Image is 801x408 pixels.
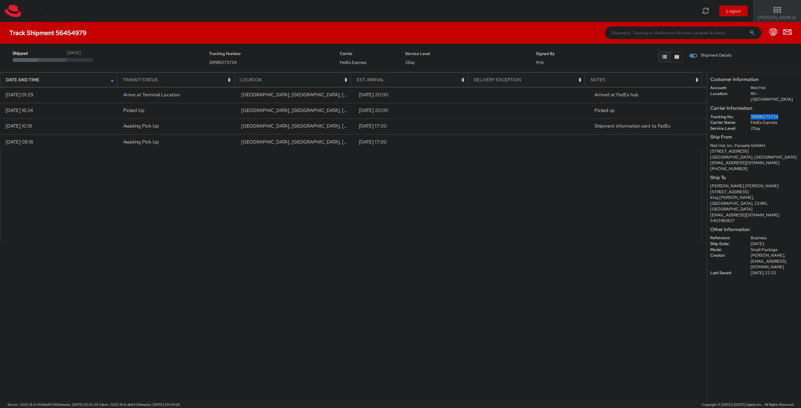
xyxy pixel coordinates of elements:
dt: Service Level: [706,126,746,132]
h5: Signed By [536,52,592,56]
span: RALEIGH, NC, US [241,139,390,145]
div: [PHONE_NUMBER] [710,166,798,172]
span: [PERSON_NAME], [751,253,785,258]
img: rh-logistics-00dfa346123c4ec078e1.svg [5,5,90,17]
dt: Ship Date: [706,241,746,247]
div: [STREET_ADDRESS] [710,149,798,154]
div: Date and Time [6,77,115,83]
span: ▼ [793,15,797,20]
span: Awaiting Pick-Up [123,139,159,145]
div: Location [240,77,349,83]
dt: Location: [706,91,746,97]
h4: Track Shipment 56454979 [9,29,87,36]
div: [DATE] [67,50,81,56]
span: Server: 2025.16.0-9544af67660 [8,402,98,407]
div: 5403180827 [710,218,798,224]
h5: Carrier [340,52,396,56]
span: 2Day [405,60,415,65]
h5: Ship From [710,134,798,140]
span: Picked up [594,107,615,113]
h5: Carrier Information [710,106,798,111]
div: [EMAIL_ADDRESS][DOMAIN_NAME] [710,212,798,218]
div: Transit Status [123,77,232,83]
div: [EMAIL_ADDRESS][DOMAIN_NAME] [710,160,798,166]
span: RALEIGH, NC, US [241,123,390,129]
span: Awaiting Pick-Up [123,123,159,129]
dt: Carrier Name: [706,120,746,126]
button: Logout [719,6,747,16]
span: Arrive at Terminal Location [123,92,180,98]
div: [PERSON_NAME] [PERSON_NAME] [710,183,798,189]
h5: Customer Information [710,77,798,82]
dt: Last Saved: [706,270,746,276]
span: Shipped [13,51,39,57]
dt: Mode: [706,247,746,253]
label: Shipment Details [689,53,732,59]
span: KERNERSVILLE, NC, US [241,92,390,98]
span: RALEIGH, NC, US [241,107,390,113]
div: [GEOGRAPHIC_DATA], [GEOGRAPHIC_DATA] [710,154,798,160]
span: Copyright © [DATE]-[DATE] Agistix Inc., All Rights Reserved [702,402,793,407]
td: [DATE] 17:00 [354,134,472,150]
input: Shipment, Tracking or Reference Number (at least 4 chars) [605,27,761,39]
span: N\A [536,60,544,65]
h5: Other Information [710,227,798,232]
dt: Tracking No: [706,114,746,120]
dt: Reference: [706,235,746,241]
div: Est. Arrival [357,77,466,83]
span: Shipment information sent to FedEx [594,123,671,129]
div: [STREET_ADDRESS] [710,189,798,195]
span: Picked Up [123,107,145,113]
span: Client: 2025.14.0-db4321d [99,402,180,407]
span: 391981273734 [209,60,237,65]
div: Notes [591,77,700,83]
span: master, [DATE] 09:59:06 [140,402,180,407]
div: King [PERSON_NAME], [GEOGRAPHIC_DATA], 22485, [GEOGRAPHIC_DATA] [710,195,798,212]
td: [DATE] 20:00 [354,103,472,118]
span: Arrived at FedEx hub [594,92,638,98]
dt: Creator: [706,253,746,259]
dt: Account: [706,85,746,91]
h5: Service Level [405,52,527,56]
span: FedEx Express [340,60,366,65]
h5: Tracking Number [209,52,330,56]
span: [PERSON_NAME] [758,15,797,20]
h5: Ship To [710,175,798,180]
div: Red Hat, Inc. Panashe GARAH [710,143,798,149]
td: [DATE] 20:00 [354,87,472,103]
td: [DATE] 17:00 [354,118,472,134]
div: Delivery Exception [474,77,583,83]
span: master, [DATE] 10:42:29 [60,402,98,407]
